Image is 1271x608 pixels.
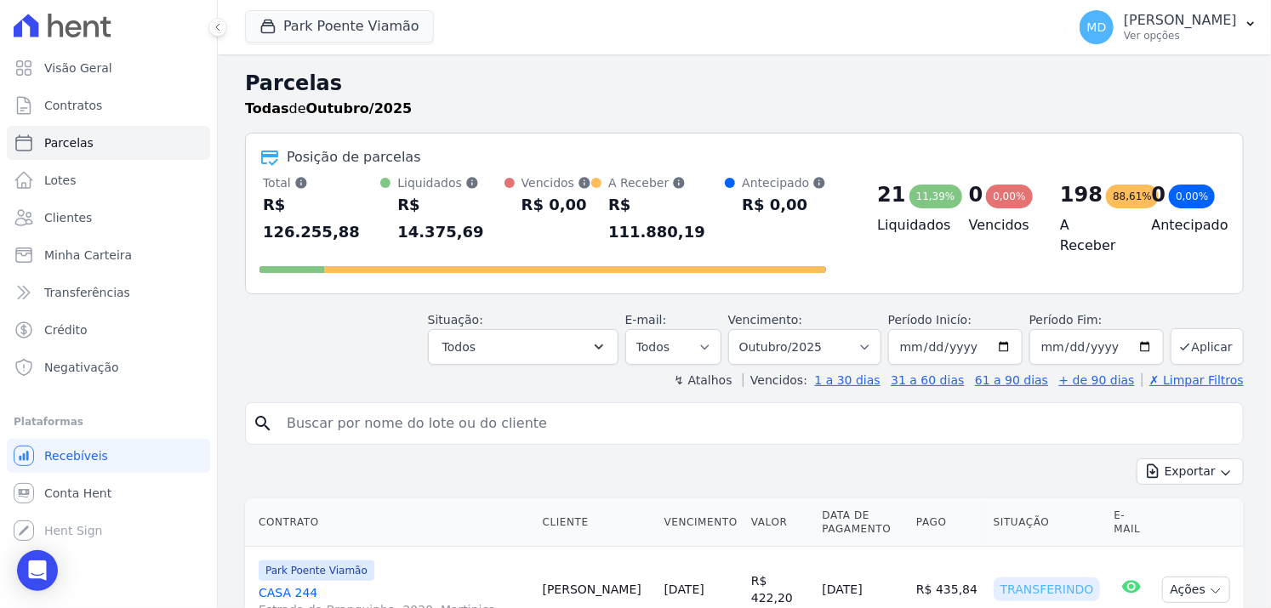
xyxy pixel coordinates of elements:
span: Contratos [44,97,102,114]
button: Todos [428,329,618,365]
span: Crédito [44,321,88,338]
a: Lotes [7,163,210,197]
div: Vencidos [522,174,591,191]
a: Contratos [7,88,210,122]
div: R$ 14.375,69 [397,191,504,246]
span: Minha Carteira [44,247,132,264]
a: Parcelas [7,126,210,160]
div: Total [263,174,380,191]
h4: A Receber [1060,215,1124,256]
input: Buscar por nome do lote ou do cliente [276,406,1236,440]
label: Vencimento: [728,313,802,327]
a: Visão Geral [7,51,210,85]
a: 1 a 30 dias [815,373,881,387]
div: R$ 0,00 [742,191,826,219]
div: R$ 126.255,88 [263,191,380,246]
span: Negativação [44,359,119,376]
a: 31 a 60 dias [891,373,964,387]
div: 0,00% [986,185,1032,208]
a: Conta Hent [7,476,210,510]
label: E-mail: [625,313,667,327]
div: 198 [1060,181,1103,208]
strong: Todas [245,100,289,116]
th: Valor [744,498,816,547]
h2: Parcelas [245,68,1244,99]
span: Parcelas [44,134,94,151]
h4: Liquidados [877,215,941,236]
div: 0,00% [1169,185,1215,208]
th: E-mail [1107,498,1155,547]
a: Transferências [7,276,210,310]
th: Pago [909,498,987,547]
div: R$ 111.880,19 [608,191,725,246]
button: Exportar [1137,458,1244,485]
div: A Receber [608,174,725,191]
span: Transferências [44,284,130,301]
label: Situação: [428,313,483,327]
label: Período Inicío: [888,313,972,327]
label: Período Fim: [1029,311,1164,329]
h4: Antecipado [1152,215,1216,236]
th: Data de Pagamento [815,498,909,547]
p: Ver opções [1124,29,1237,43]
strong: Outubro/2025 [306,100,413,116]
span: Park Poente Viamão [259,560,374,581]
div: 88,61% [1106,185,1159,208]
div: Antecipado [742,174,826,191]
th: Vencimento [658,498,744,547]
div: Open Intercom Messenger [17,550,58,591]
a: Clientes [7,201,210,235]
a: 61 a 90 dias [975,373,1048,387]
div: Plataformas [14,412,203,432]
i: search [253,413,273,434]
a: ✗ Limpar Filtros [1142,373,1244,387]
th: Contrato [245,498,536,547]
div: 0 [969,181,983,208]
a: Negativação [7,350,210,384]
div: Posição de parcelas [287,147,421,168]
div: R$ 0,00 [522,191,591,219]
th: Cliente [536,498,658,547]
p: de [245,99,412,119]
div: Liquidados [397,174,504,191]
span: Lotes [44,172,77,189]
span: Todos [442,337,476,357]
span: Clientes [44,209,92,226]
div: 11,39% [909,185,962,208]
button: Aplicar [1171,328,1244,365]
span: Conta Hent [44,485,111,502]
a: [DATE] [664,582,704,596]
button: MD [PERSON_NAME] Ver opções [1066,3,1271,51]
p: [PERSON_NAME] [1124,12,1237,29]
a: Crédito [7,313,210,347]
h4: Vencidos [969,215,1033,236]
div: 0 [1152,181,1166,208]
label: Vencidos: [743,373,807,387]
div: 21 [877,181,905,208]
th: Situação [987,498,1108,547]
span: Visão Geral [44,60,112,77]
div: Transferindo [994,577,1101,601]
a: Minha Carteira [7,238,210,272]
label: ↯ Atalhos [674,373,732,387]
button: Park Poente Viamão [245,10,434,43]
a: Recebíveis [7,439,210,473]
span: Recebíveis [44,447,108,464]
a: + de 90 dias [1059,373,1135,387]
button: Ações [1162,577,1230,603]
span: MD [1087,21,1107,33]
